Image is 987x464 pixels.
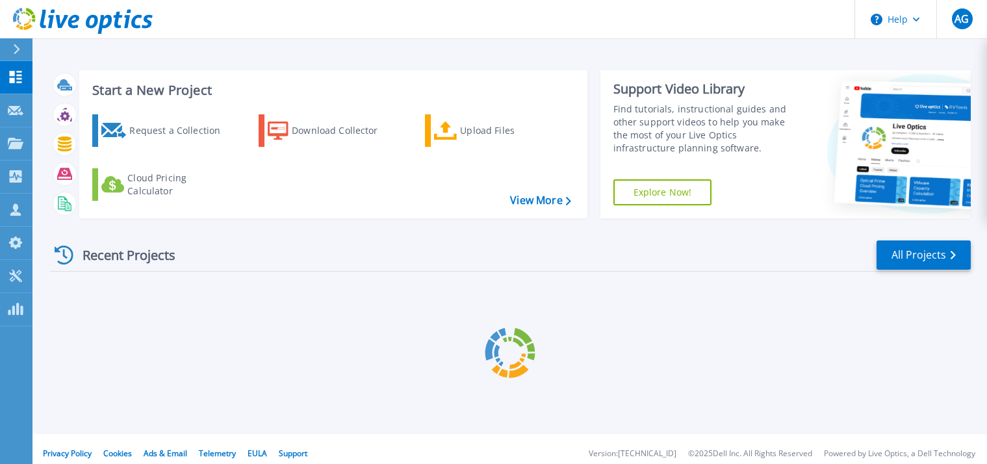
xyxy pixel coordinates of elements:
[613,81,799,97] div: Support Video Library
[460,118,564,144] div: Upload Files
[613,179,712,205] a: Explore Now!
[589,450,676,458] li: Version: [TECHNICAL_ID]
[510,194,570,207] a: View More
[425,114,570,147] a: Upload Files
[824,450,975,458] li: Powered by Live Optics, a Dell Technology
[955,14,969,24] span: AG
[127,172,231,198] div: Cloud Pricing Calculator
[877,240,971,270] a: All Projects
[92,114,237,147] a: Request a Collection
[248,448,267,459] a: EULA
[92,83,570,97] h3: Start a New Project
[688,450,812,458] li: © 2025 Dell Inc. All Rights Reserved
[613,103,799,155] div: Find tutorials, instructional guides and other support videos to help you make the most of your L...
[144,448,187,459] a: Ads & Email
[103,448,132,459] a: Cookies
[199,448,236,459] a: Telemetry
[279,448,307,459] a: Support
[92,168,237,201] a: Cloud Pricing Calculator
[129,118,233,144] div: Request a Collection
[292,118,396,144] div: Download Collector
[43,448,92,459] a: Privacy Policy
[50,239,193,271] div: Recent Projects
[259,114,404,147] a: Download Collector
